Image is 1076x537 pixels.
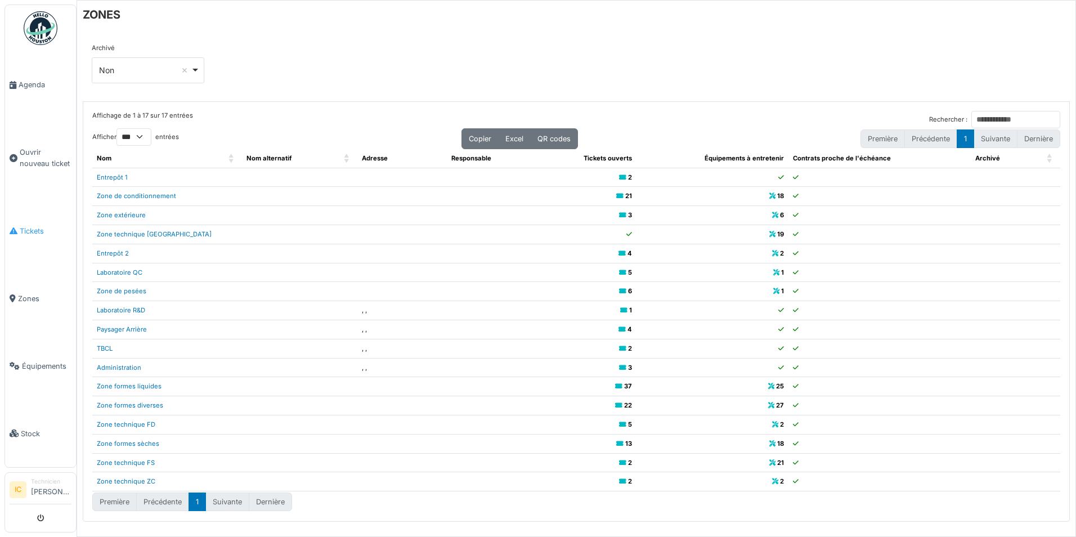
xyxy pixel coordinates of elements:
button: Excel [498,128,531,149]
b: 27 [776,401,784,409]
b: 37 [624,382,632,390]
b: 2 [780,249,784,257]
a: Paysager Arrière [97,325,147,333]
button: Copier [461,128,499,149]
td: , , [357,339,447,358]
div: Affichage de 1 à 17 sur 17 entrées [92,111,193,128]
b: 4 [627,325,632,333]
span: Responsable [451,154,491,162]
select: Afficherentrées [116,128,151,146]
b: 18 [777,440,784,447]
b: 21 [777,459,784,467]
b: 19 [777,230,784,238]
b: 13 [625,440,632,447]
span: Archivé: Activate to sort [1047,149,1053,168]
span: Nom alternatif [246,154,292,162]
div: Technicien [31,477,71,486]
b: 1 [781,287,784,295]
a: Administration [97,364,141,372]
b: 4 [627,249,632,257]
a: Zone technique FD [97,420,155,428]
span: Équipements à entretenir [705,154,784,162]
a: Zone technique FS [97,459,155,467]
li: IC [10,481,26,498]
span: Agenda [19,79,71,90]
nav: pagination [92,493,292,511]
b: 2 [628,173,632,181]
b: 3 [628,211,632,219]
a: Zone technique [GEOGRAPHIC_DATA] [97,230,212,238]
a: Stock [5,400,76,467]
a: Tickets [5,197,76,265]
a: Zone de conditionnement [97,192,176,200]
button: Remove item: 'false' [179,65,190,76]
span: Ouvrir nouveau ticket [20,147,71,168]
a: IC Technicien[PERSON_NAME] [10,477,71,504]
span: QR codes [537,135,571,143]
span: Excel [505,135,523,143]
span: Copier [469,135,491,143]
span: Adresse [362,154,388,162]
li: [PERSON_NAME] [31,477,71,502]
label: Archivé [92,43,115,53]
b: 5 [628,420,632,428]
span: Nom [97,154,111,162]
div: Non [99,64,191,76]
a: Zone formes liquides [97,382,162,390]
a: Laboratoire R&D [97,306,145,314]
button: QR codes [530,128,578,149]
a: Équipements [5,332,76,400]
a: Zone technique ZC [97,477,155,485]
span: Contrats proche de l'échéance [793,154,891,162]
b: 21 [625,192,632,200]
b: 1 [781,268,784,276]
a: Laboratoire QC [97,268,142,276]
label: Afficher entrées [92,128,179,146]
b: 1 [629,306,632,314]
a: Ouvrir nouveau ticket [5,119,76,197]
a: Entrepôt 1 [97,173,128,181]
b: 6 [628,287,632,295]
td: , , [357,358,447,377]
a: TBCL [97,344,113,352]
a: Agenda [5,51,76,119]
b: 2 [780,477,784,485]
span: Archivé [975,154,1000,162]
label: Rechercher : [929,115,967,124]
b: 3 [628,364,632,372]
a: Entrepôt 2 [97,249,129,257]
b: 25 [776,382,784,390]
b: 5 [628,268,632,276]
b: 2 [780,420,784,428]
span: Nom: Activate to sort [228,149,235,168]
span: Tickets [20,226,71,236]
img: Badge_color-CXgf-gQk.svg [24,11,57,45]
a: Zone formes sèches [97,440,159,447]
h6: ZONES [83,8,120,21]
span: Stock [21,428,71,439]
span: Équipements [22,361,71,372]
span: Tickets ouverts [584,154,632,162]
span: Nom alternatif: Activate to sort [344,149,351,168]
button: 1 [189,493,206,511]
nav: pagination [860,129,1060,148]
td: , , [357,301,447,320]
td: , , [357,320,447,339]
b: 22 [624,401,632,409]
span: Zones [18,293,71,304]
b: 2 [628,459,632,467]
b: 2 [628,477,632,485]
a: Zone extérieure [97,211,146,219]
b: 2 [628,344,632,352]
b: 18 [777,192,784,200]
a: Zone formes diverses [97,401,163,409]
a: Zone de pesées [97,287,146,295]
button: 1 [957,129,974,148]
b: 6 [780,211,784,219]
a: Zones [5,265,76,332]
